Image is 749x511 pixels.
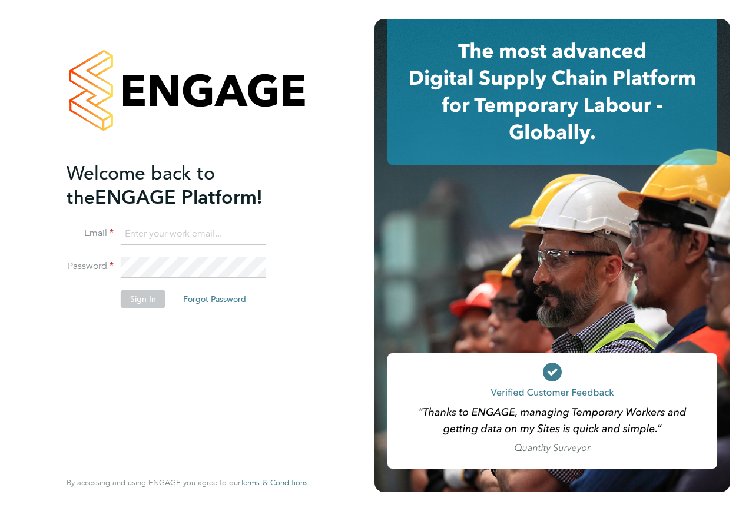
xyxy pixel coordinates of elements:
h2: ENGAGE Platform! [67,161,296,210]
span: By accessing and using ENGAGE you agree to our [67,477,308,487]
span: Welcome back to the [67,162,215,209]
input: Enter your work email... [121,224,266,245]
a: Terms & Conditions [240,478,308,487]
label: Email [67,227,114,240]
button: Sign In [121,290,165,308]
label: Password [67,260,114,273]
button: Forgot Password [174,290,256,308]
